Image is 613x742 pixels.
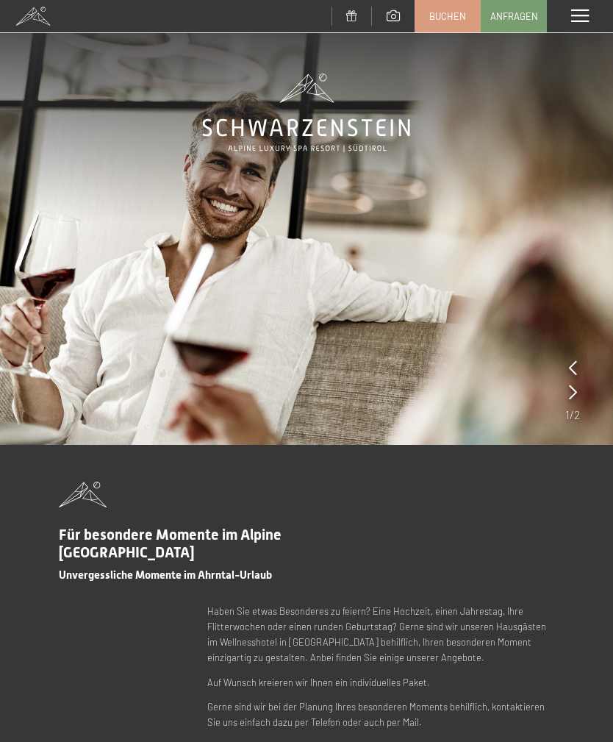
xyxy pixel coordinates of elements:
[207,604,554,665] p: Haben Sie etwas Besonderes zu feiern? Eine Hochzeit, einen Jahrestag, Ihre Flitterwochen oder ein...
[481,1,546,32] a: Anfragen
[574,407,580,423] span: 2
[59,526,282,561] span: Für besondere Momente im Alpine [GEOGRAPHIC_DATA]
[415,1,480,32] a: Buchen
[207,675,554,691] p: Auf Wunsch kreieren wir Ihnen ein individuelles Paket.
[207,699,554,730] p: Gerne sind wir bei der Planung Ihres besonderen Moments behilflich, kontaktieren Sie uns einfach ...
[429,10,466,23] span: Buchen
[570,407,574,423] span: /
[565,407,570,423] span: 1
[490,10,538,23] span: Anfragen
[59,568,272,582] span: Unvergessliche Momente im Ahrntal-Urlaub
